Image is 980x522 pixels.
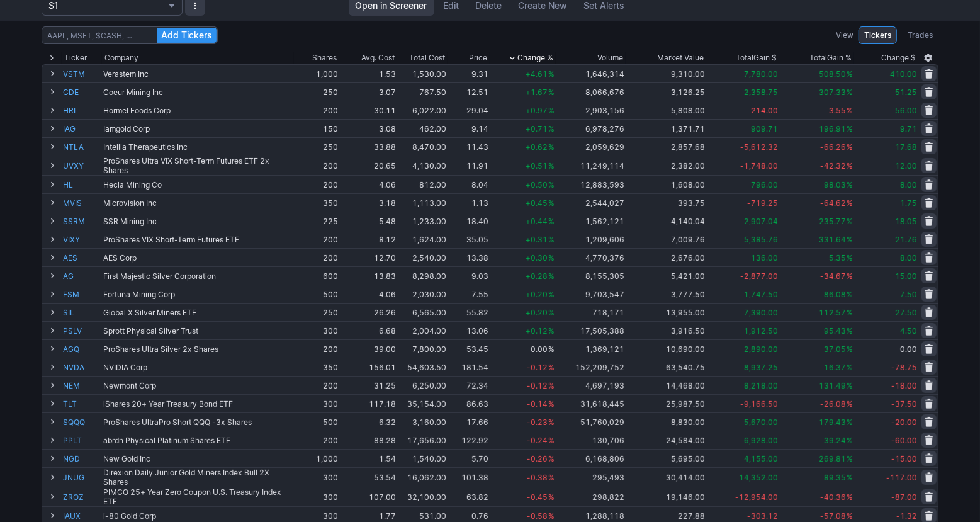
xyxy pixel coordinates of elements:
label: View [836,29,853,42]
td: 6,565.00 [397,303,448,321]
span: % [847,381,853,390]
span: 112.57 [819,308,846,317]
div: AES Corp [103,253,293,263]
td: 6.68 [339,321,397,339]
td: 9.03 [448,266,490,285]
td: 200 [294,156,339,175]
td: 4,770,376 [556,248,626,266]
td: 150 [294,119,339,137]
a: VSTM [63,65,101,82]
span: -3.55 [825,106,846,115]
span: 1,912.50 [744,326,778,336]
span: 909.71 [751,124,778,133]
td: 200 [294,248,339,266]
span: % [548,198,555,208]
td: 26.26 [339,303,397,321]
div: Expand All [42,52,62,64]
td: 117.18 [339,394,397,412]
span: 21.76 [895,235,917,244]
td: 250 [294,82,339,101]
span: 5.35 [829,253,846,263]
span: +0.30 [526,253,548,263]
td: 3,777.50 [626,285,706,303]
span: % [548,69,555,79]
td: 1,209,606 [556,230,626,248]
td: 10,690.00 [626,339,706,358]
span: % [548,161,555,171]
span: % [847,142,853,152]
td: 200 [294,175,339,193]
span: 2,358.75 [744,88,778,97]
span: % [847,271,853,281]
span: Change % [517,52,553,64]
div: Coeur Mining Inc [103,88,293,97]
span: 508.50 [819,69,846,79]
td: 35.05 [448,230,490,248]
td: 4.06 [339,285,397,303]
div: Iamgold Corp [103,124,293,133]
span: +0.45 [526,198,548,208]
td: 250 [294,137,339,156]
td: 20.65 [339,156,397,175]
a: VIXY [63,230,101,248]
td: 4.06 [339,175,397,193]
span: 18.05 [895,217,917,226]
span: % [548,271,555,281]
div: Ticker [64,52,87,64]
td: 5.48 [339,212,397,230]
a: Trades [902,26,938,44]
span: -5,612.32 [740,142,778,152]
div: Verastem Inc [103,69,293,79]
td: 350 [294,193,339,212]
td: 39.00 [339,339,397,358]
span: 8.00 [900,253,917,263]
input: AAPL, MSFT, $CASH, … [42,26,218,44]
span: % [548,124,555,133]
td: 5,808.00 [626,101,706,119]
td: 181.54 [448,358,490,376]
a: NVDA [63,358,101,376]
td: 200 [294,339,339,358]
span: 15.00 [895,271,917,281]
span: +0.20 [526,308,548,317]
td: 600 [294,266,339,285]
div: Shares [312,52,337,64]
span: 7,390.00 [744,308,778,317]
td: 30.11 [339,101,397,119]
td: 8,066,676 [556,82,626,101]
span: % [548,253,555,263]
a: Tickers [859,26,897,44]
div: Intellia Therapeutics Inc [103,142,293,152]
span: 7.50 [900,290,917,299]
span: 9.71 [900,124,917,133]
span: -214.00 [747,106,778,115]
span: 5,385.76 [744,235,778,244]
span: 307.33 [819,88,846,97]
td: 6,250.00 [397,376,448,394]
span: +1.67 [526,88,548,97]
td: 156.01 [339,358,397,376]
span: 12.00 [895,161,917,171]
td: 1,562,121 [556,212,626,230]
td: 200 [294,376,339,394]
td: 393.75 [626,193,706,212]
span: -0.12 [527,381,548,390]
span: % [847,308,853,317]
a: PSLV [63,322,101,339]
td: 2,004.00 [397,321,448,339]
span: 410.00 [890,69,917,79]
span: % [847,161,853,171]
td: 31,618,445 [556,394,626,412]
span: Total [809,52,827,64]
a: CDE [63,83,101,101]
div: ProShares Ultra Silver 2x Shares [103,344,293,354]
a: AGQ [63,340,101,358]
td: 8.04 [448,175,490,193]
div: SSR Mining Inc [103,217,293,226]
a: NGD [63,450,101,467]
td: 250 [294,303,339,321]
td: 300 [294,394,339,412]
td: 1.13 [448,193,490,212]
span: % [847,106,853,115]
span: 0.00 [531,344,548,354]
